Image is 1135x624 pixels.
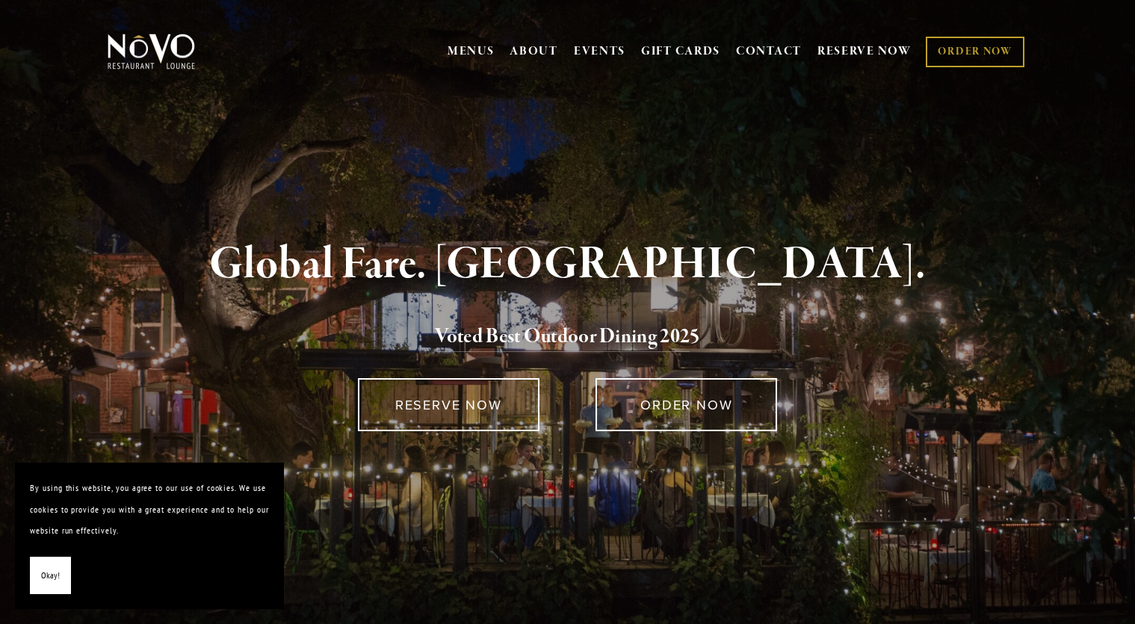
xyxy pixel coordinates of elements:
section: Cookie banner [15,463,284,609]
a: EVENTS [574,44,625,59]
img: Novo Restaurant &amp; Lounge [105,33,198,70]
a: ABOUT [510,44,558,59]
a: ORDER NOW [926,37,1024,67]
span: Okay! [41,565,60,587]
a: RESERVE NOW [358,378,539,431]
a: MENUS [448,44,495,59]
a: CONTACT [736,37,802,66]
a: RESERVE NOW [817,37,912,66]
button: Okay! [30,557,71,595]
a: GIFT CARDS [641,37,720,66]
h2: 5 [132,321,1003,353]
strong: Global Fare. [GEOGRAPHIC_DATA]. [209,236,926,293]
a: ORDER NOW [596,378,777,431]
p: By using this website, you agree to our use of cookies. We use cookies to provide you with a grea... [30,478,269,542]
a: Voted Best Outdoor Dining 202 [435,324,690,352]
